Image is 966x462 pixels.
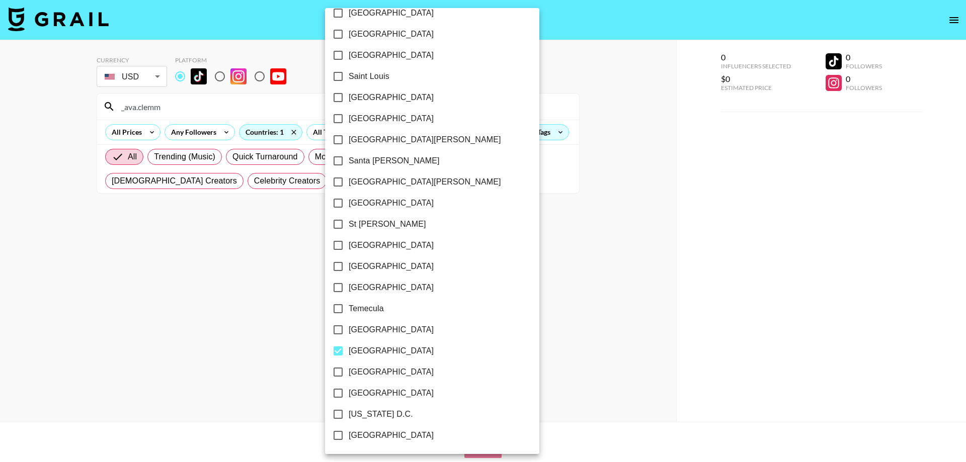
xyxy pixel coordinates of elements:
span: St [PERSON_NAME] [349,218,426,230]
span: [GEOGRAPHIC_DATA] [349,91,434,104]
span: [GEOGRAPHIC_DATA] [349,387,434,399]
span: [GEOGRAPHIC_DATA] [349,197,434,209]
span: [GEOGRAPHIC_DATA] [349,260,434,272]
span: [US_STATE] D.C. [349,408,413,420]
span: [GEOGRAPHIC_DATA] [349,239,434,251]
span: [GEOGRAPHIC_DATA] [349,49,434,61]
span: [GEOGRAPHIC_DATA][PERSON_NAME] [349,134,501,146]
span: [GEOGRAPHIC_DATA] [349,282,434,294]
span: [GEOGRAPHIC_DATA] [349,7,434,19]
span: [GEOGRAPHIC_DATA] [349,28,434,40]
span: [GEOGRAPHIC_DATA] [349,113,434,125]
span: Saint Louis [349,70,389,82]
span: [GEOGRAPHIC_DATA] [349,366,434,378]
span: Santa [PERSON_NAME] [349,155,440,167]
span: [GEOGRAPHIC_DATA] [349,324,434,336]
span: [GEOGRAPHIC_DATA] [349,345,434,357]
iframe: Drift Widget Chat Controller [916,412,954,450]
span: [GEOGRAPHIC_DATA][PERSON_NAME] [349,176,501,188]
span: [GEOGRAPHIC_DATA] [349,429,434,441]
span: Temecula [349,303,384,315]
